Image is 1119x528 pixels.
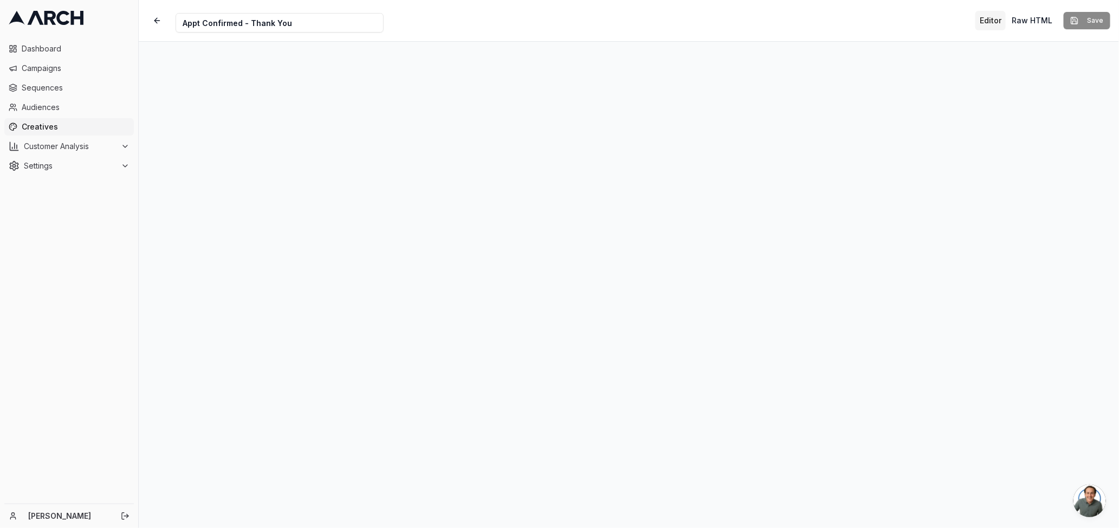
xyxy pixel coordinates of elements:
[4,157,134,175] button: Settings
[22,63,130,74] span: Campaigns
[118,508,133,524] button: Log out
[4,99,134,116] a: Audiences
[1008,11,1057,30] button: Toggle custom HTML
[4,118,134,136] a: Creatives
[1073,485,1106,517] a: Open chat
[22,102,130,113] span: Audiences
[22,121,130,132] span: Creatives
[28,511,109,521] a: [PERSON_NAME]
[24,160,117,171] span: Settings
[176,13,384,33] input: Internal Creative Name
[975,11,1006,30] button: Toggle editor
[4,60,134,77] a: Campaigns
[22,43,130,54] span: Dashboard
[4,79,134,96] a: Sequences
[24,141,117,152] span: Customer Analysis
[4,138,134,155] button: Customer Analysis
[22,82,130,93] span: Sequences
[4,40,134,57] a: Dashboard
